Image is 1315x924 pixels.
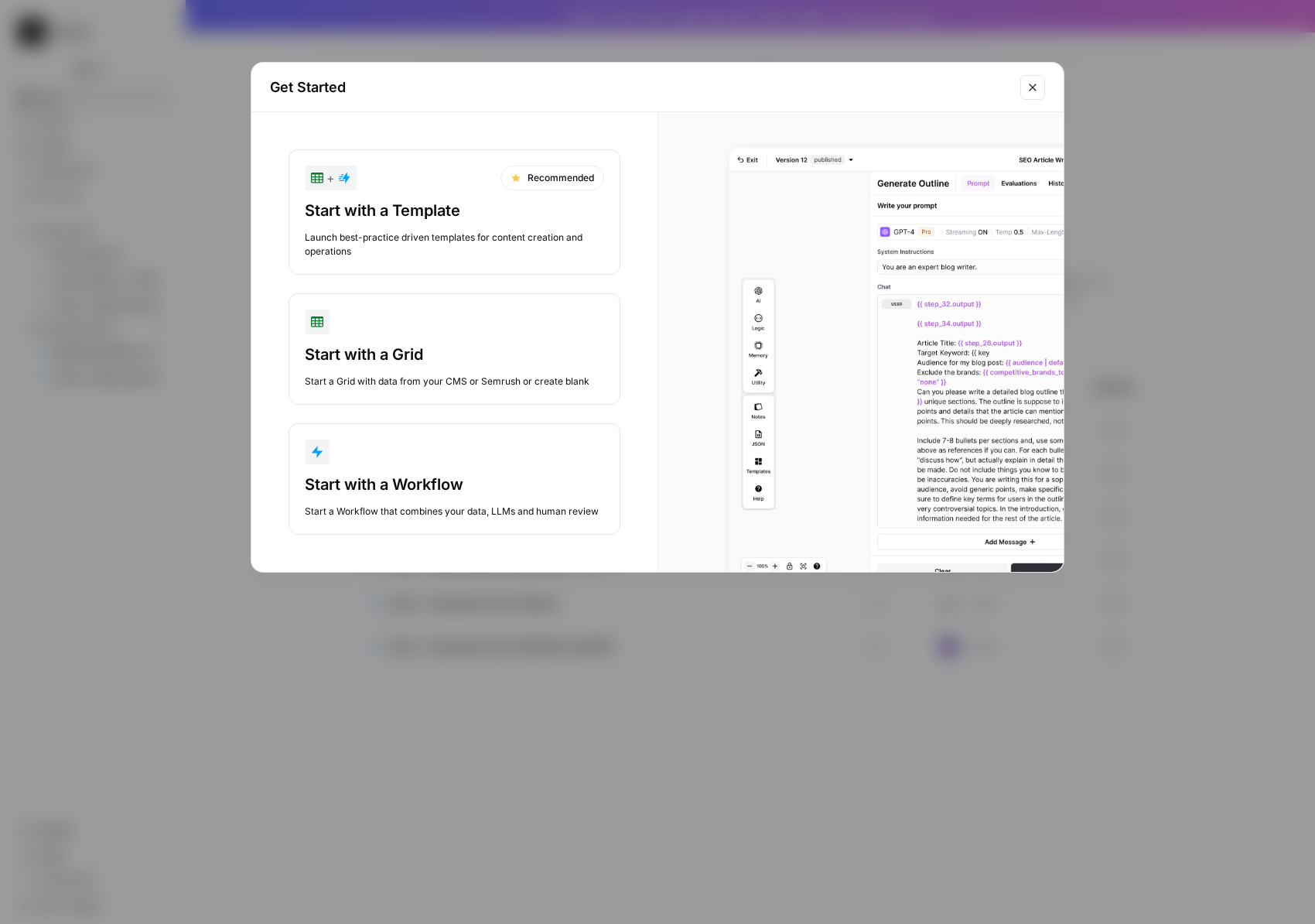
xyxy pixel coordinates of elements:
[270,77,1011,98] h2: Get Started
[305,474,604,495] div: Start with a Workflow
[305,344,604,365] div: Start with a Grid
[311,169,350,187] div: +
[305,375,604,388] div: Start a Grid with data from your CMS or Semrush or create blank
[289,149,620,275] button: +RecommendedStart with a TemplateLaunch best-practice driven templates for content creation and o...
[289,293,620,405] button: Start with a GridStart a Grid with data from your CMS or Semrush or create blank
[305,200,604,221] div: Start with a Template
[1020,75,1045,100] button: Close modal
[289,423,620,535] button: Start with a WorkflowStart a Workflow that combines your data, LLMs and human review
[500,166,604,190] div: Recommended
[305,231,604,258] div: Launch best-practice driven templates for content creation and operations
[305,505,604,518] div: Start a Workflow that combines your data, LLMs and human review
